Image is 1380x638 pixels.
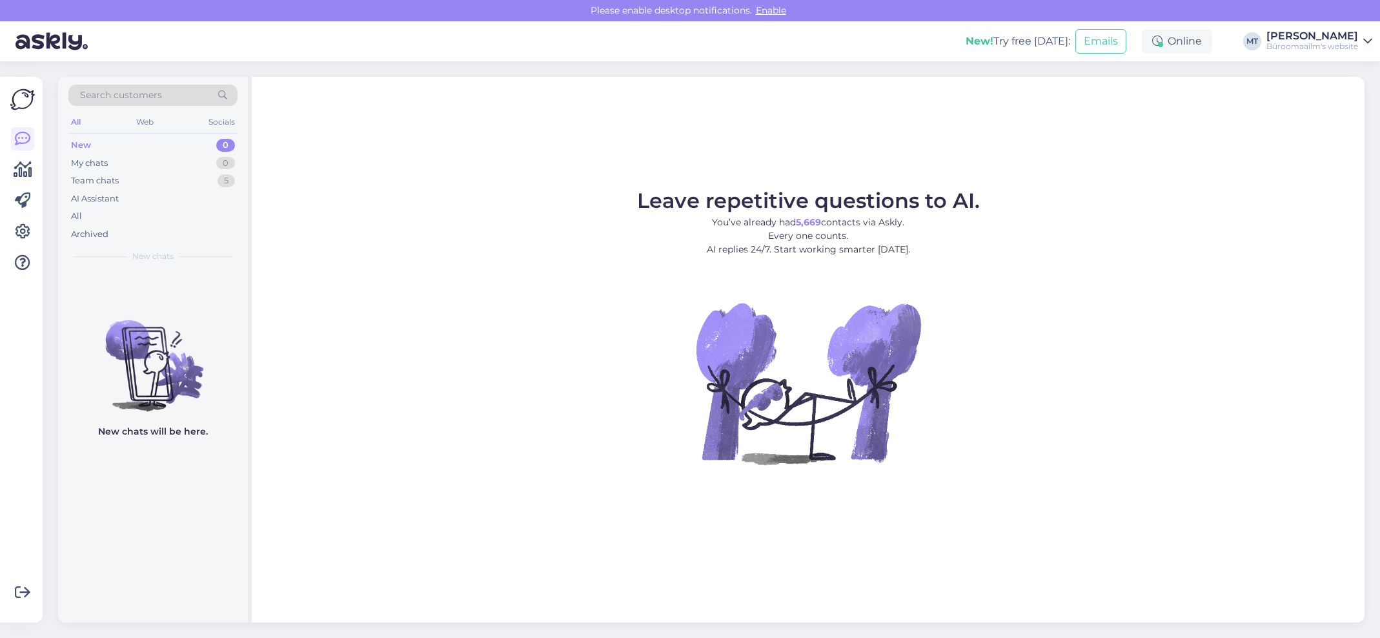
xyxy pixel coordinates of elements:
[71,139,91,152] div: New
[966,35,993,47] b: New!
[1266,31,1372,52] a: [PERSON_NAME]Büroomaailm's website
[1142,30,1212,53] div: Online
[637,216,980,256] p: You’ve already had contacts via Askly. Every one counts. AI replies 24/7. Start working smarter [...
[692,267,924,499] img: No Chat active
[10,87,35,112] img: Askly Logo
[1075,29,1126,54] button: Emails
[752,5,790,16] span: Enable
[1243,32,1261,50] div: MT
[98,425,208,438] p: New chats will be here.
[68,114,83,130] div: All
[71,174,119,187] div: Team chats
[1266,31,1358,41] div: [PERSON_NAME]
[796,216,821,228] b: 5,669
[216,157,235,170] div: 0
[1266,41,1358,52] div: Büroomaailm's website
[966,34,1070,49] div: Try free [DATE]:
[216,139,235,152] div: 0
[58,297,248,413] img: No chats
[132,251,174,262] span: New chats
[218,174,235,187] div: 5
[134,114,156,130] div: Web
[71,228,108,241] div: Archived
[80,88,162,102] span: Search customers
[71,157,108,170] div: My chats
[637,188,980,213] span: Leave repetitive questions to AI.
[71,210,82,223] div: All
[71,192,119,205] div: AI Assistant
[206,114,238,130] div: Socials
